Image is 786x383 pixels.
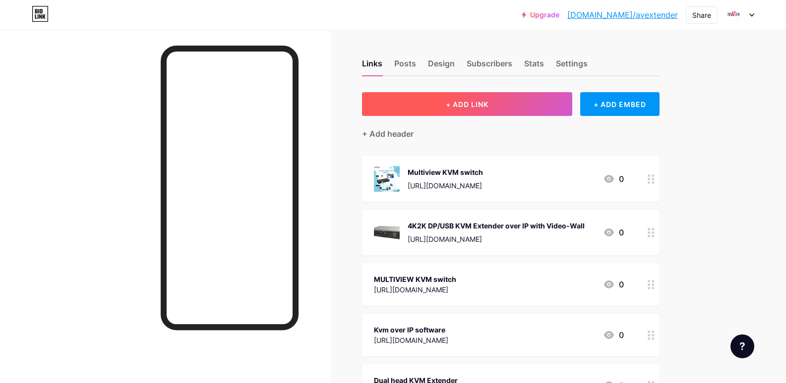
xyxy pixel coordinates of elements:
[524,57,544,75] div: Stats
[603,226,624,238] div: 0
[408,234,585,244] div: [URL][DOMAIN_NAME]
[362,128,414,140] div: + Add header
[556,57,588,75] div: Settings
[522,11,559,19] a: Upgrade
[374,219,400,245] img: 4K2K DP/USB KVM Extender over IP with Video-Wall
[374,284,456,295] div: [URL][DOMAIN_NAME]
[362,57,382,75] div: Links
[428,57,455,75] div: Design
[603,173,624,185] div: 0
[408,220,585,231] div: 4K2K DP/USB KVM Extender over IP with Video-Wall
[408,167,483,177] div: Multiview KVM switch
[374,325,448,335] div: Kvm over IP software
[374,274,456,284] div: MULTIVIEW KVM switch
[408,180,483,191] div: [URL][DOMAIN_NAME]
[580,92,659,116] div: + ADD EMBED
[394,57,416,75] div: Posts
[446,100,488,109] span: + ADD LINK
[725,5,744,24] img: avextender
[567,9,678,21] a: [DOMAIN_NAME]/avextender
[603,278,624,290] div: 0
[467,57,512,75] div: Subscribers
[362,92,573,116] button: + ADD LINK
[603,329,624,341] div: 0
[374,335,448,345] div: [URL][DOMAIN_NAME]
[374,166,400,192] img: Multiview KVM switch
[692,10,711,20] div: Share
